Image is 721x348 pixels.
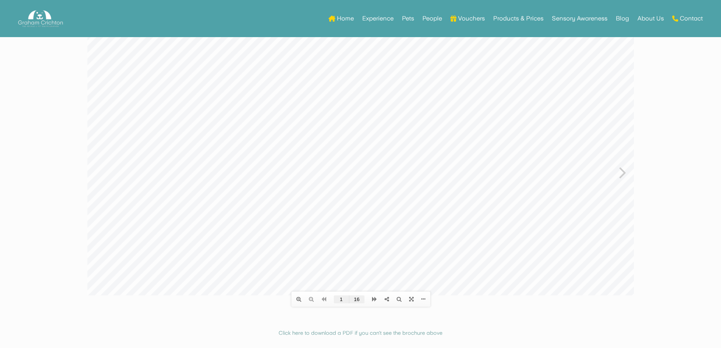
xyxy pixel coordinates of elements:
a: People [422,4,442,33]
a: Blog [616,4,629,33]
i: Full screen [322,263,326,268]
i: Share [297,263,302,268]
i: Zoom in [209,263,214,268]
img: Graham Crichton Photography Logo [18,8,63,29]
input: 1 [262,262,277,270]
a: Sensory Awareness [552,4,607,33]
i: Search [309,263,314,268]
a: Pets [402,4,414,33]
a: About Us [637,4,664,33]
i: Next page [285,263,290,268]
i: Next page [532,129,539,148]
input: 1 [246,262,262,270]
a: Vouchers [450,4,485,33]
iframe: View [87,33,634,311]
a: Products & Prices [493,4,543,33]
i: More [334,263,338,268]
a: Experience [362,4,394,33]
a: Home [329,4,354,33]
a: Click here to download a PDF if you can't see the brochure above [279,330,442,336]
a: Contact [672,4,703,33]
